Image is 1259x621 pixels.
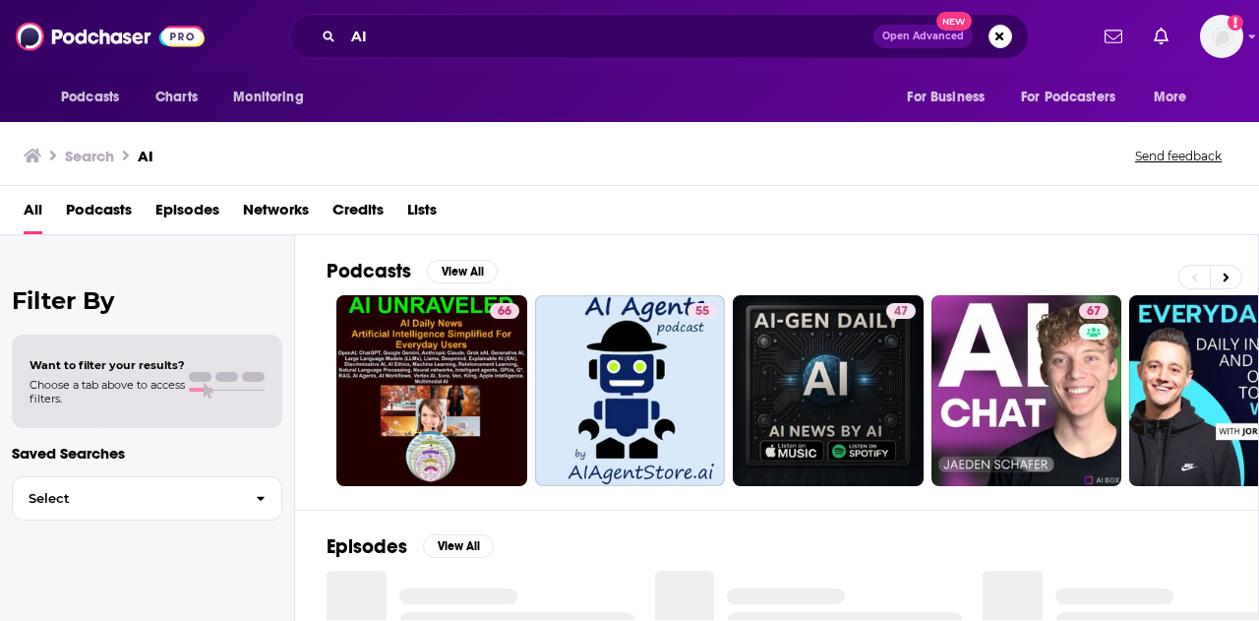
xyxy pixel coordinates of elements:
[61,84,119,111] span: Podcasts
[30,358,185,372] span: Want to filter your results?
[407,194,437,234] a: Lists
[873,25,973,48] button: Open AdvancedNew
[233,84,303,111] span: Monitoring
[13,492,240,505] span: Select
[1021,84,1115,111] span: For Podcasters
[1008,79,1144,116] button: open menu
[16,18,205,55] img: Podchaser - Follow, Share and Rate Podcasts
[1200,15,1243,58] span: Logged in as CierraSunPR
[155,194,219,234] a: Episodes
[66,194,132,234] a: Podcasts
[882,31,964,41] span: Open Advanced
[24,194,42,234] a: All
[289,14,1029,59] div: Search podcasts, credits, & more...
[695,302,709,322] span: 55
[1154,84,1187,111] span: More
[243,194,309,234] a: Networks
[1200,15,1243,58] img: User Profile
[688,303,717,319] a: 55
[931,295,1122,486] a: 67
[143,79,210,116] a: Charts
[893,79,1009,116] button: open menu
[1097,20,1130,53] a: Show notifications dropdown
[427,260,498,283] button: View All
[1228,15,1243,31] svg: Add a profile image
[1129,148,1228,164] button: Send feedback
[30,378,185,405] span: Choose a tab above to access filters.
[327,259,498,283] a: PodcastsView All
[936,12,972,31] span: New
[498,302,511,322] span: 66
[423,534,494,558] button: View All
[12,286,282,315] h2: Filter By
[1140,79,1212,116] button: open menu
[490,303,519,319] a: 66
[155,84,198,111] span: Charts
[327,534,494,559] a: EpisodesView All
[332,194,384,234] a: Credits
[1146,20,1176,53] a: Show notifications dropdown
[1200,15,1243,58] button: Show profile menu
[12,444,282,463] p: Saved Searches
[336,295,527,486] a: 66
[12,476,282,521] button: Select
[138,147,153,165] h3: AI
[733,295,924,486] a: 47
[47,79,145,116] button: open menu
[343,21,873,52] input: Search podcasts, credits, & more...
[327,259,411,283] h2: Podcasts
[1079,303,1109,319] a: 67
[219,79,329,116] button: open menu
[65,147,114,165] h3: Search
[327,534,407,559] h2: Episodes
[1087,302,1101,322] span: 67
[907,84,985,111] span: For Business
[886,303,916,319] a: 47
[535,295,726,486] a: 55
[894,302,908,322] span: 47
